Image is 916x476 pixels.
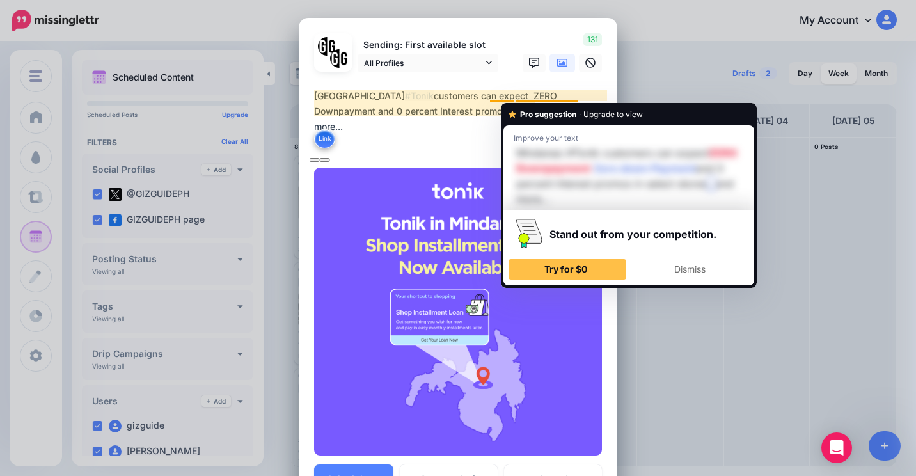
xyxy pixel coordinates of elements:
div: [GEOGRAPHIC_DATA] customers can expect ZERO Downpayment and 0 percent Interest promos in select s... [314,88,608,165]
img: MS6S66ESJGU4ZMNANCP4KRLICAJTDC9C.png [314,168,602,456]
textarea: To enrich screen reader interactions, please activate Accessibility in Grammarly extension settings [314,88,608,150]
div: Open Intercom Messenger [821,432,852,463]
button: Link [314,129,335,148]
img: JT5sWCfR-79925.png [330,49,349,68]
span: 131 [583,33,602,46]
img: 353459792_649996473822713_4483302954317148903_n-bsa138318.png [318,37,336,56]
span: All Profiles [364,56,483,70]
a: All Profiles [358,54,498,72]
p: Sending: First available slot [358,38,498,52]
